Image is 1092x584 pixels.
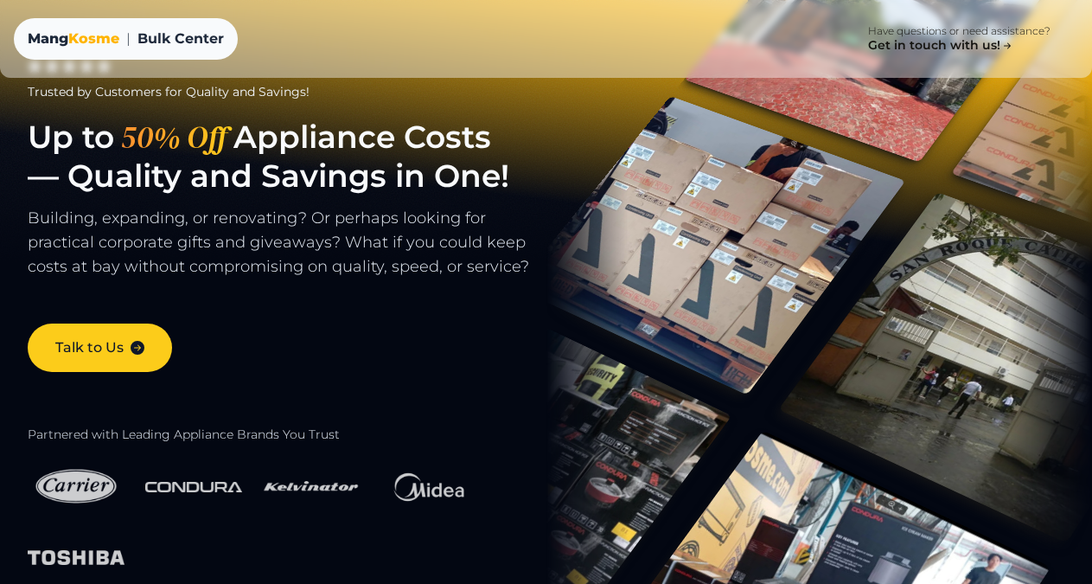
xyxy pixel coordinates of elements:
[868,38,1014,54] h4: Get in touch with us!
[145,472,242,503] img: Condura Logo
[840,14,1078,64] a: Have questions or need assistance? Get in touch with us!
[28,427,584,443] h2: Partnered with Leading Appliance Brands You Trust
[28,29,119,49] a: MangKosme
[263,457,360,517] img: Kelvinator Logo
[868,24,1050,38] p: Have questions or need assistance?
[68,30,119,47] span: Kosme
[28,206,584,296] p: Building, expanding, or renovating? Or perhaps looking for practical corporate gifts and giveaway...
[114,118,233,157] span: 50% Off
[28,29,119,49] div: Mang
[380,457,477,517] img: Midea Logo
[28,83,584,100] div: Trusted by Customers for Quality and Savings!
[28,118,584,196] h1: Up to Appliance Costs — Quality and Savings in One!
[137,29,224,49] span: Bulk Center
[28,457,125,517] img: Carrier Logo
[28,324,172,372] a: Talk to Us
[126,29,131,49] span: |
